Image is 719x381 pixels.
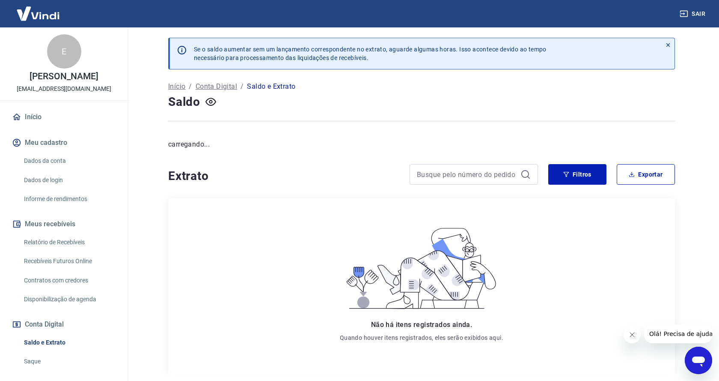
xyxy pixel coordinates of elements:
a: Dados de login [21,171,118,189]
button: Exportar [617,164,675,185]
a: Início [10,108,118,126]
a: Relatório de Recebíveis [21,234,118,251]
span: Olá! Precisa de ajuda? [5,6,72,13]
div: E [47,34,81,69]
button: Sair [678,6,709,22]
p: / [241,81,244,92]
button: Meu cadastro [10,133,118,152]
a: Início [168,81,185,92]
p: [EMAIL_ADDRESS][DOMAIN_NAME] [17,84,111,93]
p: / [189,81,192,92]
button: Conta Digital [10,315,118,334]
a: Conta Digital [196,81,237,92]
a: Disponibilização de agenda [21,291,118,308]
input: Busque pelo número do pedido [417,168,517,181]
img: Vindi [10,0,66,27]
a: Informe de rendimentos [21,190,118,208]
button: Meus recebíveis [10,215,118,234]
h4: Extrato [168,168,399,185]
a: Recebíveis Futuros Online [21,252,118,270]
a: Saldo e Extrato [21,334,118,351]
p: Quando houver itens registrados, eles serão exibidos aqui. [340,333,503,342]
iframe: Botão para abrir a janela de mensagens [685,347,712,374]
a: Contratos com credores [21,272,118,289]
a: Dados da conta [21,152,118,170]
iframe: Mensagem da empresa [644,324,712,343]
p: [PERSON_NAME] [30,72,98,81]
p: Se o saldo aumentar sem um lançamento correspondente no extrato, aguarde algumas horas. Isso acon... [194,45,547,62]
p: carregando... [168,139,675,150]
span: Não há itens registrados ainda. [371,321,472,329]
button: Filtros [548,164,606,185]
a: Saque [21,353,118,370]
iframe: Fechar mensagem [624,326,641,343]
h4: Saldo [168,93,200,111]
p: Saldo e Extrato [247,81,295,92]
